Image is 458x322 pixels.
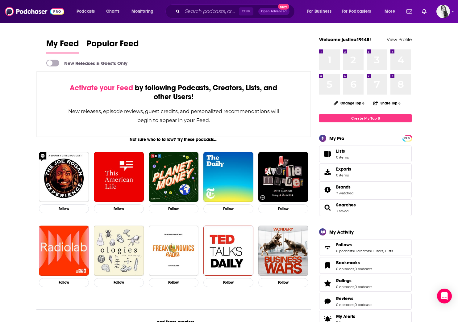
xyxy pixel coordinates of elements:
span: For Podcasters [342,7,371,16]
span: Lists [321,150,334,158]
a: 7 watched [336,191,353,195]
span: Exports [321,167,334,176]
span: , [354,303,355,307]
img: The Joe Rogan Experience [39,152,89,202]
span: Ratings [336,278,352,283]
span: Follows [336,242,352,248]
a: 0 episodes [336,267,354,271]
button: open menu [72,6,103,16]
a: 0 podcasts [336,249,354,253]
div: Search podcasts, credits, & more... [171,4,301,19]
a: Popular Feed [86,38,139,53]
div: by following Podcasts, Creators, Lists, and other Users! [68,83,280,101]
a: 0 users [371,249,383,253]
span: My Alerts [336,314,355,319]
span: More [385,7,395,16]
span: , [354,267,355,271]
button: Follow [39,204,89,213]
a: Follows [321,243,334,252]
a: 0 creators [354,249,371,253]
button: Follow [258,278,308,287]
a: Charts [102,6,123,16]
a: 0 podcasts [355,303,372,307]
a: Exports [319,163,412,180]
img: TED Talks Daily [203,226,253,276]
span: Popular Feed [86,38,139,53]
div: Not sure who to follow? Try these podcasts... [36,137,311,142]
button: Show profile menu [436,5,450,18]
img: My Favorite Murder with Karen Kilgariff and Georgia Hardstark [258,152,308,202]
a: New Releases & Guests Only [46,60,127,66]
a: Bookmarks [336,260,372,265]
span: Exports [336,166,351,172]
a: Ratings [336,278,372,283]
span: Brands [336,184,351,190]
img: This American Life [94,152,144,202]
img: Business Wars [258,226,308,276]
img: User Profile [436,5,450,18]
span: Lists [336,148,345,154]
span: Searches [319,199,412,216]
img: Radiolab [39,226,89,276]
button: open menu [127,6,161,16]
div: Open Intercom Messenger [437,289,452,303]
button: Follow [94,278,144,287]
img: Ologies with Alie Ward [94,226,144,276]
a: 0 episodes [336,303,354,307]
input: Search podcasts, credits, & more... [182,6,239,16]
button: Follow [203,204,253,213]
img: Freakonomics Radio [149,226,199,276]
span: Logged in as justina19148 [436,5,450,18]
span: PRO [403,136,411,141]
img: Planet Money [149,152,199,202]
span: For Business [307,7,331,16]
a: Searches [336,202,356,208]
button: Open AdvancedNew [258,8,289,15]
a: View Profile [387,36,412,42]
a: Searches [321,203,334,212]
button: Follow [94,204,144,213]
span: Bookmarks [336,260,360,265]
a: Create My Top 8 [319,114,412,122]
span: , [383,249,384,253]
button: Share Top 8 [373,97,401,109]
span: New [278,4,289,10]
a: 0 lists [384,249,393,253]
span: My Feed [46,38,79,53]
span: 0 items [336,173,351,177]
span: Ratings [319,275,412,292]
a: Reviews [336,296,372,301]
a: Reviews [321,297,334,306]
span: Reviews [336,296,353,301]
a: 0 podcasts [355,285,372,289]
a: 3 saved [336,209,348,213]
a: My Feed [46,38,79,53]
span: Follows [319,239,412,256]
span: Activate your Feed [70,83,133,92]
a: Show notifications dropdown [404,6,414,17]
span: Monitoring [131,7,153,16]
a: Brands [321,185,334,194]
a: Welcome justina19148! [319,36,371,42]
div: New releases, episode reviews, guest credits, and personalized recommendations will begin to appe... [68,107,280,125]
button: Follow [149,204,199,213]
button: Follow [39,278,89,287]
span: Charts [106,7,119,16]
img: The Daily [203,152,253,202]
a: Ratings [321,279,334,288]
img: Podchaser - Follow, Share and Rate Podcasts [5,6,64,17]
button: open menu [338,6,380,16]
span: 0 items [336,155,349,159]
